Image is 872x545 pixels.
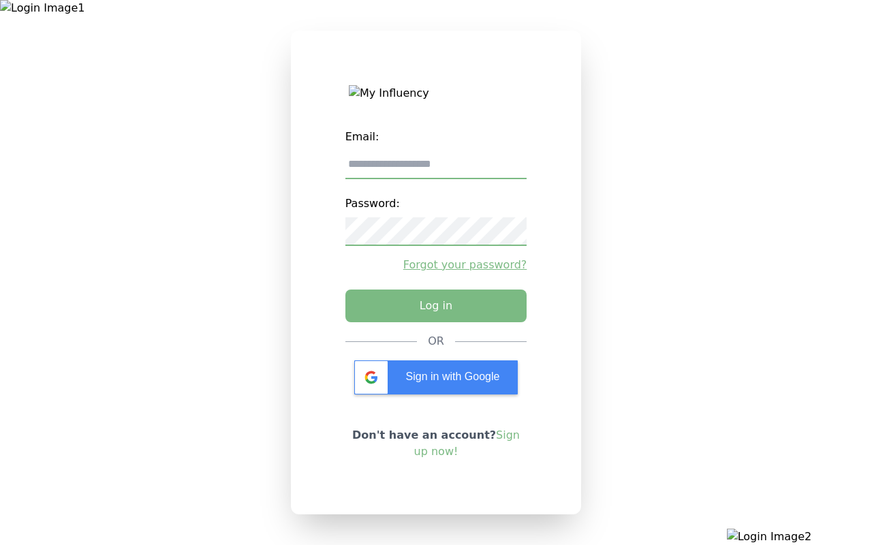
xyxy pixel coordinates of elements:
label: Password: [345,190,527,217]
div: Sign in with Google [354,360,518,394]
div: OR [428,333,444,349]
span: Sign in with Google [406,371,500,382]
label: Email: [345,123,527,151]
p: Don't have an account? [345,427,527,460]
button: Log in [345,290,527,322]
a: Forgot your password? [345,257,527,273]
img: My Influency [349,85,523,102]
img: Login Image2 [727,529,872,545]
